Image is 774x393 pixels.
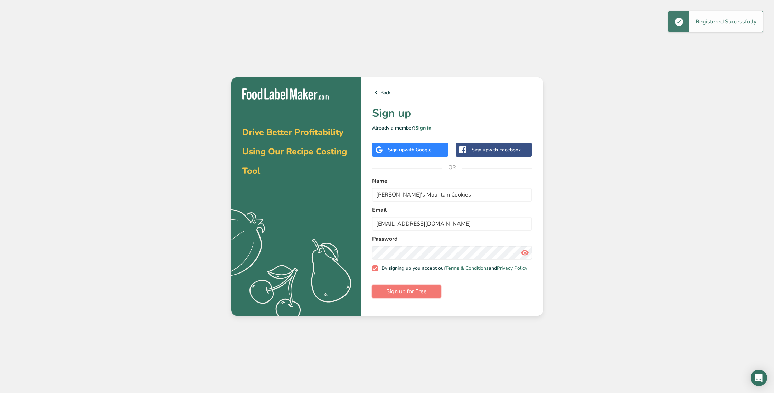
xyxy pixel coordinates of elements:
[388,146,432,153] div: Sign up
[445,265,489,271] a: Terms & Conditions
[751,370,767,386] div: Open Intercom Messenger
[405,146,432,153] span: with Google
[372,235,532,243] label: Password
[372,206,532,214] label: Email
[372,285,441,298] button: Sign up for Free
[472,146,521,153] div: Sign up
[386,287,427,296] span: Sign up for Free
[415,125,431,131] a: Sign in
[689,11,763,32] div: Registered Successfully
[372,177,532,185] label: Name
[372,124,532,132] p: Already a member?
[488,146,521,153] span: with Facebook
[372,188,532,202] input: John Doe
[242,126,347,177] span: Drive Better Profitability Using Our Recipe Costing Tool
[497,265,527,271] a: Privacy Policy
[372,88,532,97] a: Back
[442,157,462,178] span: OR
[242,88,329,100] img: Food Label Maker
[372,217,532,231] input: email@example.com
[372,105,532,122] h1: Sign up
[378,265,527,271] span: By signing up you accept our and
